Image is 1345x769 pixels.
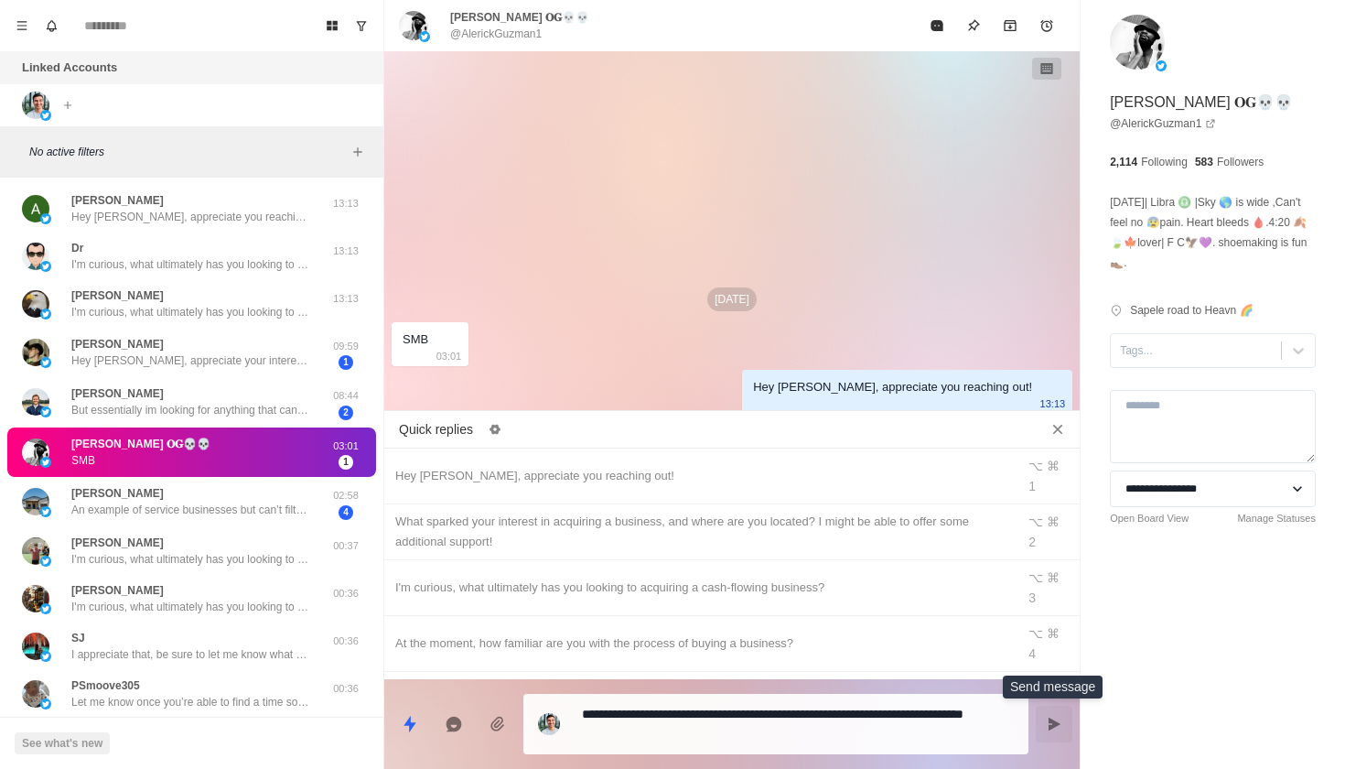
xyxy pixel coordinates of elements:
img: picture [40,506,51,517]
p: But essentially im looking for anything that cannot be disrupted by AI [71,402,309,418]
span: 4 [339,505,353,520]
img: picture [22,585,49,612]
button: Mark as read [919,7,955,44]
a: Manage Statuses [1237,511,1316,526]
p: 2,114 [1110,154,1137,170]
a: Open Board View [1110,511,1189,526]
img: picture [40,261,51,272]
span: 2 [339,406,353,420]
img: picture [40,457,51,468]
p: [PERSON_NAME] 𝐎𝐆💀💀 [71,436,210,452]
p: [PERSON_NAME] [71,192,164,209]
p: [DATE]| Libra ♎️ |Sky 🌎 is wide ,Can't feel no 😰pain. Heart bleeds 🩸.4:20 🍂🍃🍁lover| F C🦅💜. shoema... [1110,192,1316,273]
p: 03:01 [436,346,462,366]
p: SMB [71,452,95,469]
button: Archive [992,7,1028,44]
img: picture [399,11,428,40]
div: ⌥ ⌘ 4 [1028,623,1069,664]
button: Edit quick replies [480,415,510,444]
p: SJ [71,630,85,646]
p: I'm curious, what ultimately has you looking to acquiring a cash-flowing business? [71,256,309,273]
span: 1 [339,355,353,370]
button: Board View [317,11,347,40]
button: Show unread conversations [347,11,376,40]
p: 13:13 [323,291,369,307]
div: ⌥ ⌘ 3 [1028,568,1069,608]
p: 13:13 [1040,394,1066,414]
div: At the moment, how familiar are you with the process of buying a business? [395,634,1005,654]
div: SMB [403,330,428,350]
button: Send message [1036,706,1072,742]
p: I'm curious, what ultimately has you looking to acquiring a cash-flowing business? [71,599,309,615]
img: picture [40,213,51,224]
span: 1 [339,455,353,470]
p: [DATE] [707,287,757,311]
p: Hey [PERSON_NAME], appreciate your interest in our mentorship. Here’s the application form: [URL]... [71,352,309,369]
img: picture [22,537,49,565]
a: @AlerickGuzman1 [1110,115,1216,132]
img: picture [22,243,49,270]
img: picture [22,290,49,318]
p: Let me know once you’re able to find a time so I can confirm that on my end + shoot over the pre-... [71,694,309,710]
button: Pin [955,7,992,44]
img: picture [1110,15,1165,70]
button: Add account [57,94,79,116]
p: I appreciate that, be sure to let me know what you think! [71,646,309,663]
img: picture [538,713,560,735]
img: picture [40,699,51,709]
p: [PERSON_NAME] [71,336,164,352]
p: Linked Accounts [22,59,117,77]
p: 00:36 [323,586,369,601]
p: [PERSON_NAME] [71,485,164,502]
img: picture [22,633,49,660]
p: Sapele road to Heavn 🌈 [1130,302,1253,319]
p: 583 [1195,154,1213,170]
button: Add filters [347,141,369,163]
div: ⌥ ⌘ 1 [1028,456,1069,496]
p: [PERSON_NAME] [71,287,164,304]
img: picture [40,357,51,368]
p: PSmoove305 [71,677,140,694]
button: Menu [7,11,37,40]
img: picture [40,603,51,614]
button: Close quick replies [1043,415,1072,444]
p: [PERSON_NAME] [71,582,164,599]
p: Dr [71,240,83,256]
p: Quick replies [399,420,473,439]
button: Add reminder [1028,7,1065,44]
p: [PERSON_NAME] [71,535,164,551]
p: 03:01 [323,439,369,454]
p: [PERSON_NAME] 𝐎𝐆💀💀 [450,9,589,26]
p: An example of service businesses but can’t filter for SBA loans. Nothing is on the description [71,502,309,518]
button: Reply with AI [436,706,472,742]
img: picture [40,556,51,567]
p: [PERSON_NAME] [71,385,164,402]
div: Hey [PERSON_NAME], appreciate you reaching out! [395,466,1005,486]
p: I'm curious, what ultimately has you looking to acquiring a cash-flowing business? [71,551,309,568]
div: What sparked your interest in acquiring a business, and where are you located? I might be able to... [395,512,1005,552]
button: Notifications [37,11,66,40]
img: picture [22,195,49,222]
img: picture [40,651,51,662]
p: No active filters [29,144,347,160]
button: Add media [479,706,516,742]
img: picture [22,92,49,119]
p: 00:36 [323,634,369,649]
div: I'm curious, what ultimately has you looking to acquiring a cash-flowing business? [395,578,1005,598]
div: ⌥ ⌘ 2 [1028,512,1069,552]
img: picture [22,339,49,366]
p: Following [1141,154,1188,170]
p: Followers [1217,154,1264,170]
p: [PERSON_NAME] 𝐎𝐆💀💀 [1110,92,1293,114]
img: picture [22,680,49,708]
img: picture [22,488,49,515]
p: Hey [PERSON_NAME], appreciate you reaching out! [71,209,309,225]
p: 00:36 [323,681,369,697]
button: See what's new [15,732,110,754]
button: Quick replies [392,706,428,742]
p: 02:58 [323,488,369,504]
p: 13:13 [323,196,369,211]
p: 09:59 [323,339,369,354]
p: @AlerickGuzman1 [450,26,542,42]
img: picture [22,439,49,466]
